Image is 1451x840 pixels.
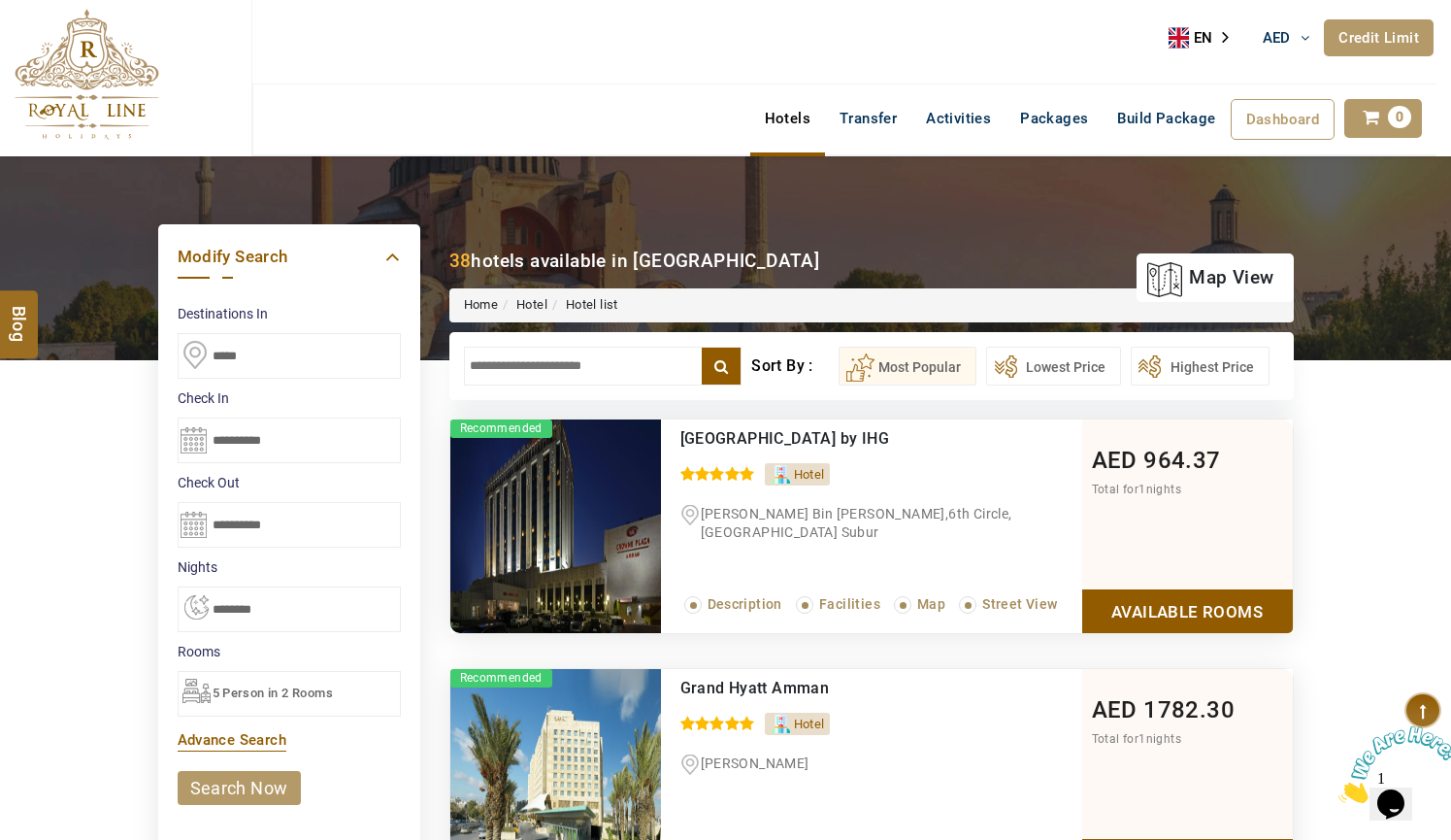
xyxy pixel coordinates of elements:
a: Show Rooms [1082,589,1293,633]
a: Activities [911,99,1006,138]
span: 1782.30 [1143,696,1235,723]
span: Description [708,596,782,612]
a: Hotel [516,297,547,312]
span: AED [1092,447,1138,474]
span: Hotel [794,467,825,482]
span: Dashboard [1246,111,1320,128]
div: Language [1169,23,1242,52]
a: Modify Search [178,244,401,270]
span: Total for nights [1092,732,1181,746]
button: Lowest Price [986,347,1121,386]
a: Credit Limit [1324,19,1434,56]
span: 1 [1138,483,1145,496]
label: nights [178,557,401,577]
span: Recommended [450,669,552,688]
img: Chat attention grabber [8,8,128,84]
span: 1 [8,8,16,24]
a: search now [178,771,301,805]
a: Transfer [825,99,911,138]
button: Highest Price [1131,347,1270,386]
a: Build Package [1103,99,1230,138]
div: Grand Hyatt Amman [680,679,1002,698]
span: Blog [7,306,32,322]
span: Map [917,596,945,612]
label: Destinations In [178,304,401,323]
div: hotels available in [GEOGRAPHIC_DATA] [449,248,820,274]
a: Advance Search [178,731,287,749]
div: Crowne Plaza Amman by IHG [680,429,1002,449]
span: [PERSON_NAME] Bin [PERSON_NAME],6th Circle, [GEOGRAPHIC_DATA] Subur [701,506,1012,540]
span: 964.37 [1143,447,1220,474]
img: bqrmXhQK_d0343b19e3a51d3da296504e81f67bb7.jpg [450,420,661,633]
span: 5 Person in 2 Rooms [213,686,334,700]
a: Home [464,297,499,312]
span: AED [1263,29,1291,47]
span: Recommended [450,420,552,438]
span: AED [1092,696,1138,723]
span: Total for nights [1092,483,1181,496]
a: EN [1169,23,1242,52]
li: Hotel list [547,296,618,315]
iframe: chat widget [1331,719,1451,811]
label: Rooms [178,642,401,661]
aside: Language selected: English [1169,23,1242,52]
span: Facilities [819,596,880,612]
span: Hotel [794,717,825,731]
span: Street View [982,596,1057,612]
span: 0 [1388,106,1411,128]
a: 0 [1344,99,1422,138]
div: Sort By : [751,347,838,386]
a: [GEOGRAPHIC_DATA] by IHG [680,429,890,448]
a: Packages [1006,99,1103,138]
img: The Royal Line Holidays [15,9,159,140]
span: 1 [1138,732,1145,746]
label: Check In [178,388,401,408]
a: Grand Hyatt Amman [680,679,830,697]
a: Hotels [750,99,825,138]
button: Most Popular [839,347,976,386]
span: [PERSON_NAME] [701,756,809,771]
b: 38 [449,250,472,272]
label: Check Out [178,473,401,492]
a: map view [1146,256,1273,299]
